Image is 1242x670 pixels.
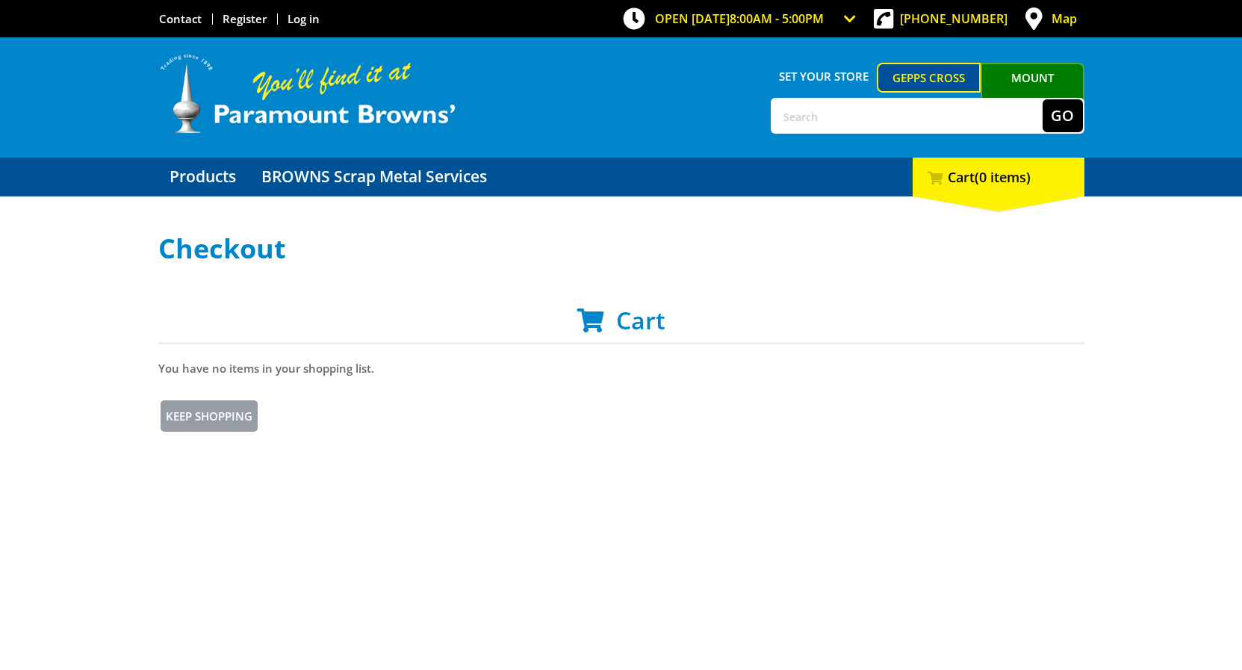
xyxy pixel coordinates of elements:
[877,63,981,93] a: Gepps Cross
[655,10,824,27] span: OPEN [DATE]
[158,359,1084,377] p: You have no items in your shopping list.
[158,234,1084,264] h1: Checkout
[223,11,267,26] a: Go to the registration page
[975,168,1031,186] span: (0 items)
[981,63,1084,120] a: Mount [PERSON_NAME]
[158,52,457,135] img: Paramount Browns'
[771,63,878,90] span: Set your store
[616,304,665,336] span: Cart
[1043,99,1083,132] button: Go
[730,10,824,27] span: 8:00am - 5:00pm
[288,11,320,26] a: Log in
[913,158,1084,196] div: Cart
[158,398,260,434] a: Keep Shopping
[158,158,247,196] a: Go to the Products page
[159,11,202,26] a: Go to the Contact page
[772,99,1043,132] input: Search
[250,158,498,196] a: Go to the BROWNS Scrap Metal Services page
